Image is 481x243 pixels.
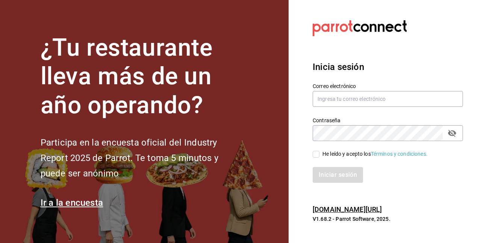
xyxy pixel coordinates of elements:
[313,205,382,213] a: [DOMAIN_NAME][URL]
[313,117,463,123] label: Contraseña
[41,33,244,120] h1: ¿Tu restaurante lleva más de un año operando?
[446,127,458,140] button: passwordField
[371,151,428,157] a: Términos y condiciones.
[313,83,463,88] label: Correo electrónico
[313,91,463,107] input: Ingresa tu correo electrónico
[41,197,103,208] a: Ir a la encuesta
[322,150,428,158] div: He leído y acepto los
[41,135,244,181] h2: Participa en la encuesta oficial del Industry Report 2025 de Parrot. Te toma 5 minutos y puede se...
[313,215,463,223] p: V1.68.2 - Parrot Software, 2025.
[313,60,463,74] h3: Inicia sesión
